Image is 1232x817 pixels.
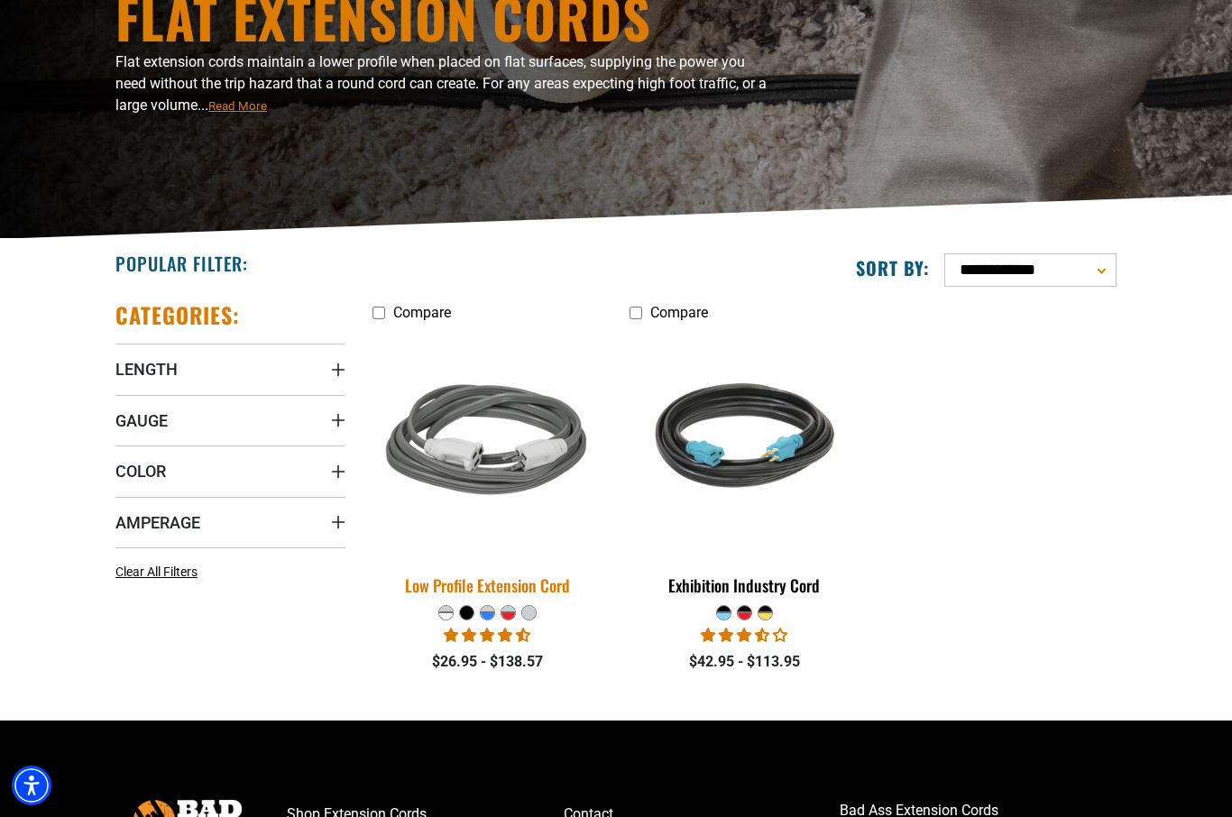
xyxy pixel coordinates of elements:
[115,512,200,533] span: Amperage
[115,565,198,579] span: Clear All Filters
[372,330,602,604] a: grey & white Low Profile Extension Cord
[115,445,345,496] summary: Color
[115,395,345,445] summary: Gauge
[115,301,240,329] h2: Categories:
[372,577,602,593] div: Low Profile Extension Cord
[444,627,530,644] span: 4.50 stars
[115,410,168,431] span: Gauge
[630,651,860,673] div: $42.95 - $113.95
[630,330,860,604] a: black teal Exhibition Industry Cord
[372,651,602,673] div: $26.95 - $138.57
[362,327,614,558] img: grey & white
[115,344,345,394] summary: Length
[12,766,51,805] div: Accessibility Menu
[208,99,267,113] span: Read More
[650,304,708,321] span: Compare
[115,252,248,275] h2: Popular Filter:
[393,304,451,321] span: Compare
[115,497,345,547] summary: Amperage
[115,461,166,482] span: Color
[701,627,787,644] span: 3.67 stars
[115,359,178,380] span: Length
[115,53,767,114] span: Flat extension cords maintain a lower profile when placed on flat surfaces, supplying the power y...
[115,563,205,582] a: Clear All Filters
[856,256,930,280] label: Sort by:
[630,339,858,546] img: black teal
[630,577,860,593] div: Exhibition Industry Cord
